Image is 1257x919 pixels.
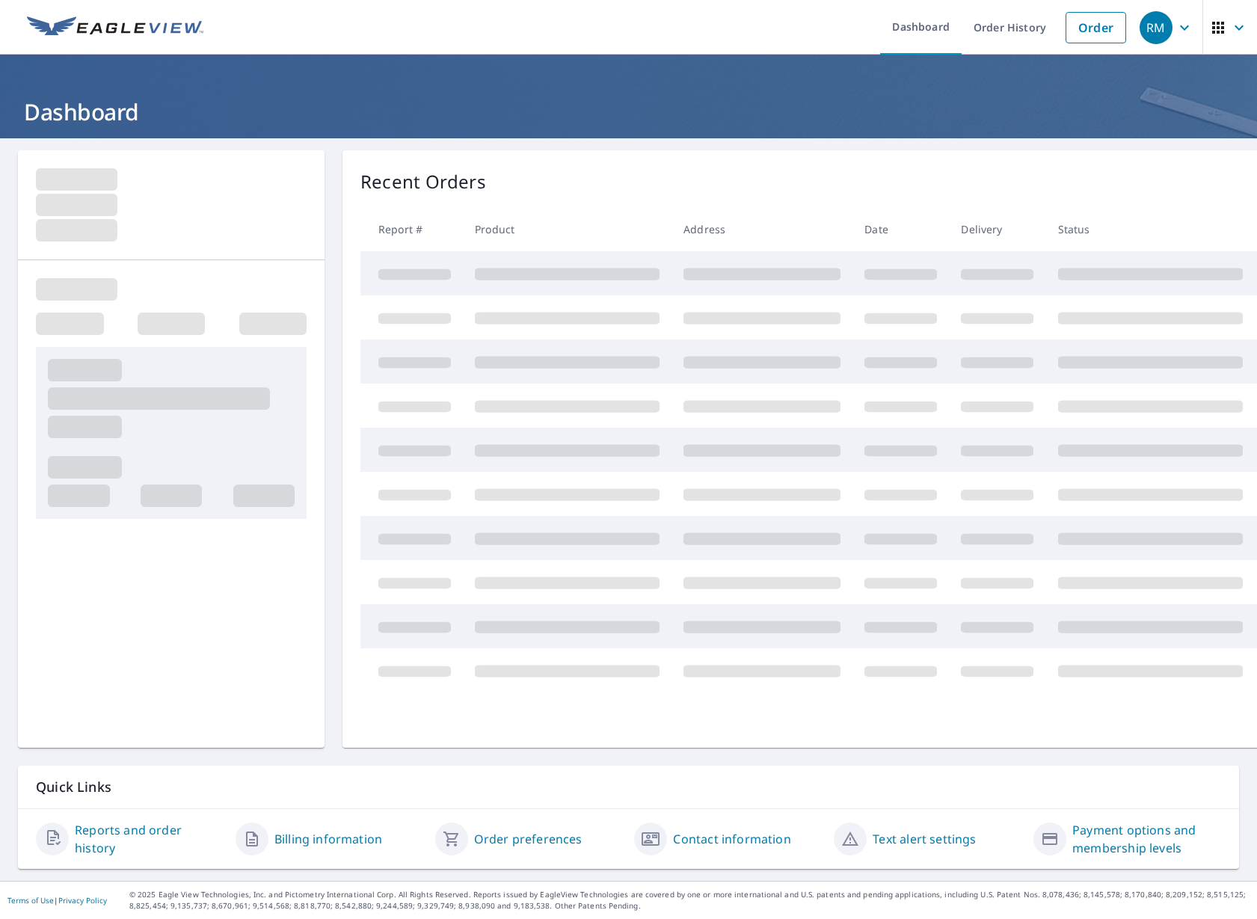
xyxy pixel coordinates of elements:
[852,207,949,251] th: Date
[7,896,107,905] p: |
[463,207,671,251] th: Product
[360,168,486,195] p: Recent Orders
[27,16,203,39] img: EV Logo
[1140,11,1173,44] div: RM
[75,821,224,857] a: Reports and order history
[274,830,382,848] a: Billing information
[1066,12,1126,43] a: Order
[58,895,107,906] a: Privacy Policy
[7,895,54,906] a: Terms of Use
[18,96,1239,127] h1: Dashboard
[671,207,852,251] th: Address
[36,778,1221,796] p: Quick Links
[949,207,1045,251] th: Delivery
[1046,207,1255,251] th: Status
[360,207,463,251] th: Report #
[673,830,790,848] a: Contact information
[474,830,583,848] a: Order preferences
[129,889,1250,912] p: © 2025 Eagle View Technologies, Inc. and Pictometry International Corp. All Rights Reserved. Repo...
[1072,821,1221,857] a: Payment options and membership levels
[873,830,976,848] a: Text alert settings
